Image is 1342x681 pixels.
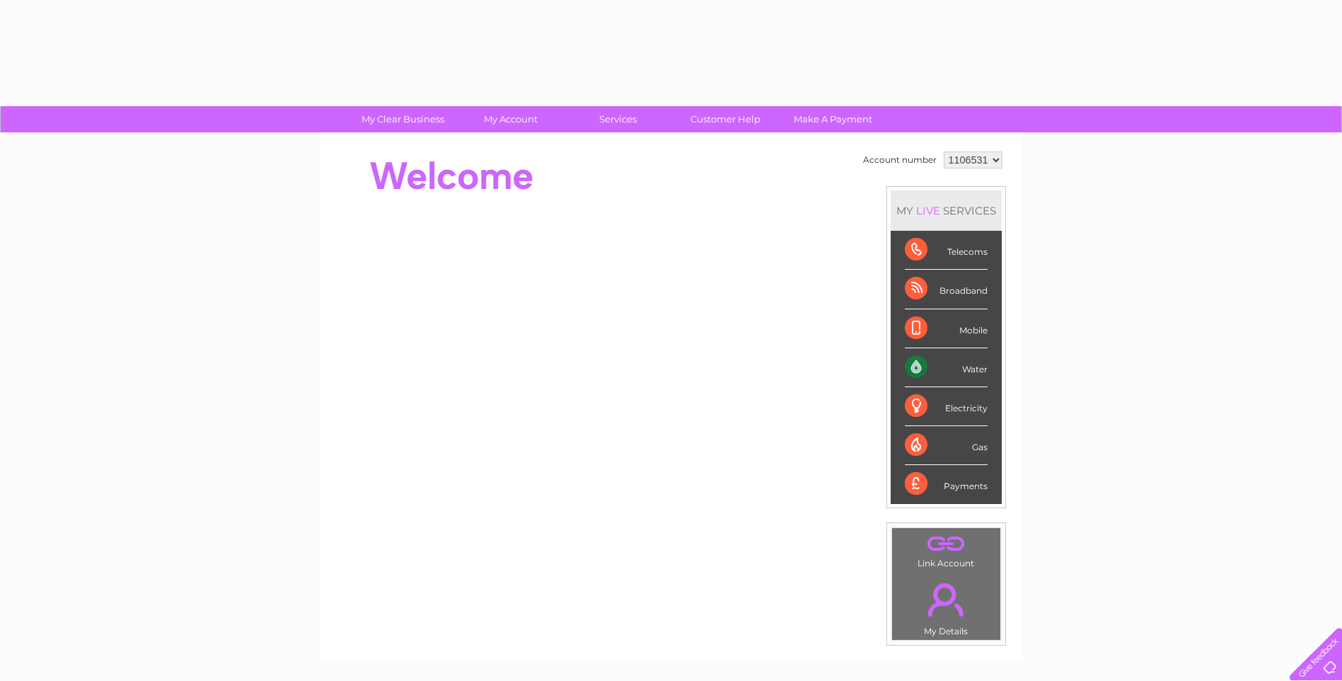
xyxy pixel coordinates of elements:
a: Services [560,106,676,132]
td: Link Account [891,527,1001,572]
div: Broadband [905,270,988,309]
div: Water [905,348,988,387]
a: My Clear Business [345,106,461,132]
a: Customer Help [667,106,784,132]
a: . [896,532,997,556]
a: Make A Payment [775,106,891,132]
div: Electricity [905,387,988,426]
a: My Account [452,106,569,132]
div: Mobile [905,309,988,348]
div: Payments [905,465,988,503]
td: Account number [860,148,940,172]
a: . [896,575,997,624]
div: LIVE [913,204,943,217]
td: My Details [891,571,1001,641]
div: MY SERVICES [891,190,1002,231]
div: Telecoms [905,231,988,270]
div: Gas [905,426,988,465]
